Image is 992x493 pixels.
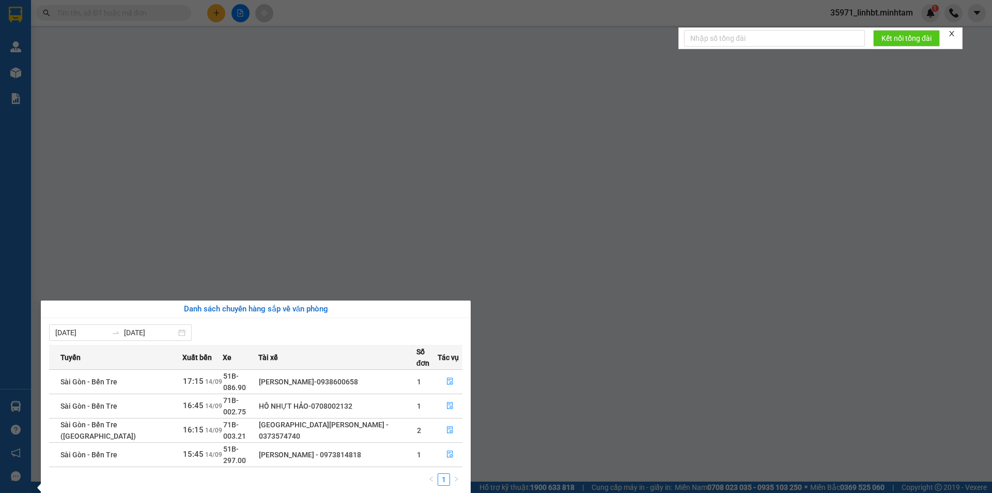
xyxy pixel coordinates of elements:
span: file-done [446,378,454,386]
span: 14/09 [205,451,222,458]
button: left [425,473,438,486]
span: Tuyến [60,352,81,363]
span: right [453,476,459,482]
button: file-done [438,422,462,439]
span: Kết nối tổng đài [881,33,932,44]
span: 14/09 [205,402,222,410]
span: 17:15 [183,377,204,386]
span: file-done [446,402,454,410]
button: file-done [438,398,462,414]
span: 14/09 [205,378,222,385]
span: Sài Gòn - Bến Tre [60,451,117,459]
div: [GEOGRAPHIC_DATA][PERSON_NAME] - 0373574740 [259,419,415,442]
a: 1 [438,474,450,485]
span: 15:45 [183,450,204,459]
span: 71B-002.75 [223,396,246,416]
span: Tác vụ [438,352,459,363]
input: Từ ngày [55,327,107,338]
span: Xuất bến [182,352,212,363]
button: file-done [438,446,462,463]
span: Số đơn [416,346,437,369]
div: Danh sách chuyến hàng sắp về văn phòng [49,303,462,316]
span: to [112,328,120,337]
span: swap-right [112,328,120,337]
span: 16:45 [183,401,204,410]
button: Kết nối tổng đài [873,30,940,47]
span: 14/09 [205,427,222,434]
li: Previous Page [425,473,438,486]
span: 51B-297.00 [223,445,246,465]
span: 51B-086.90 [223,372,246,392]
span: Sài Gòn - Bến Tre [60,402,117,410]
span: 1 [417,451,421,459]
span: 1 [417,402,421,410]
span: Xe [223,352,231,363]
span: 71B-003.21 [223,421,246,440]
button: file-done [438,374,462,390]
span: Sài Gòn - Bến Tre [60,378,117,386]
span: 2 [417,426,421,435]
span: left [428,476,435,482]
span: 1 [417,378,421,386]
span: file-done [446,426,454,435]
div: [PERSON_NAME]-0938600658 [259,376,415,387]
span: 16:15 [183,425,204,435]
span: close [948,30,955,37]
span: Sài Gòn - Bến Tre ([GEOGRAPHIC_DATA]) [60,421,136,440]
div: HỒ NHỰT HẢO-0708002132 [259,400,415,412]
span: file-done [446,451,454,459]
li: Next Page [450,473,462,486]
div: [PERSON_NAME] - 0973814818 [259,449,415,460]
input: Nhập số tổng đài [684,30,865,47]
button: right [450,473,462,486]
input: Đến ngày [124,327,176,338]
span: Tài xế [258,352,278,363]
